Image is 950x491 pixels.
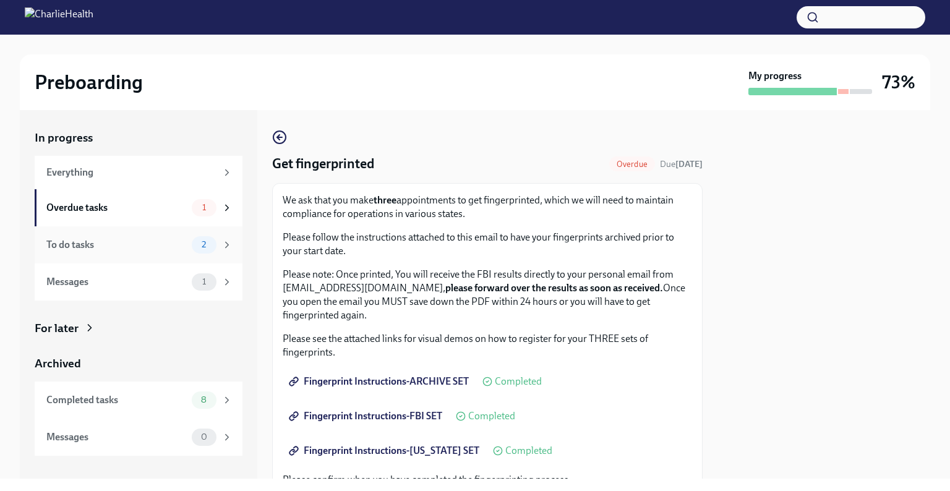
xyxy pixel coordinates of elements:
span: August 22nd, 2025 09:00 [660,158,703,170]
strong: [DATE] [675,159,703,169]
strong: please forward over the results as soon as received. [445,282,663,294]
span: 2 [194,240,213,249]
span: Overdue [609,160,655,169]
div: Overdue tasks [46,201,187,215]
div: Completed tasks [46,393,187,407]
span: Fingerprint Instructions-ARCHIVE SET [291,375,469,388]
h3: 73% [882,71,915,93]
a: Archived [35,356,242,372]
a: Messages0 [35,419,242,456]
div: Everything [46,166,216,179]
span: Completed [495,377,542,386]
a: For later [35,320,242,336]
span: Fingerprint Instructions-FBI SET [291,410,442,422]
a: Fingerprint Instructions-[US_STATE] SET [283,438,488,463]
a: In progress [35,130,242,146]
a: Overdue tasks1 [35,189,242,226]
p: Please see the attached links for visual demos on how to register for your THREE sets of fingerpr... [283,332,692,359]
div: Messages [46,275,187,289]
span: 1 [195,203,213,212]
h4: Get fingerprinted [272,155,374,173]
a: Fingerprint Instructions-FBI SET [283,404,451,429]
p: Please note: Once printed, You will receive the FBI results directly to your personal email from ... [283,268,692,322]
p: Please follow the instructions attached to this email to have your fingerprints archived prior to... [283,231,692,258]
strong: My progress [748,69,802,83]
a: Completed tasks8 [35,382,242,419]
a: To do tasks2 [35,226,242,263]
a: Fingerprint Instructions-ARCHIVE SET [283,369,477,394]
p: We ask that you make appointments to get fingerprinted, which we will need to maintain compliance... [283,194,692,221]
span: 1 [195,277,213,286]
p: Please confirm when you have completed the fingerprinting process [283,473,692,487]
div: Messages [46,430,187,444]
span: Due [660,159,703,169]
a: Messages1 [35,263,242,301]
span: 0 [194,432,215,442]
a: Everything [35,156,242,189]
div: For later [35,320,79,336]
img: CharlieHealth [25,7,93,27]
h2: Preboarding [35,70,143,95]
strong: three [374,194,396,206]
span: Completed [505,446,552,456]
div: To do tasks [46,238,187,252]
span: Fingerprint Instructions-[US_STATE] SET [291,445,479,457]
span: Completed [468,411,515,421]
span: 8 [194,395,214,404]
